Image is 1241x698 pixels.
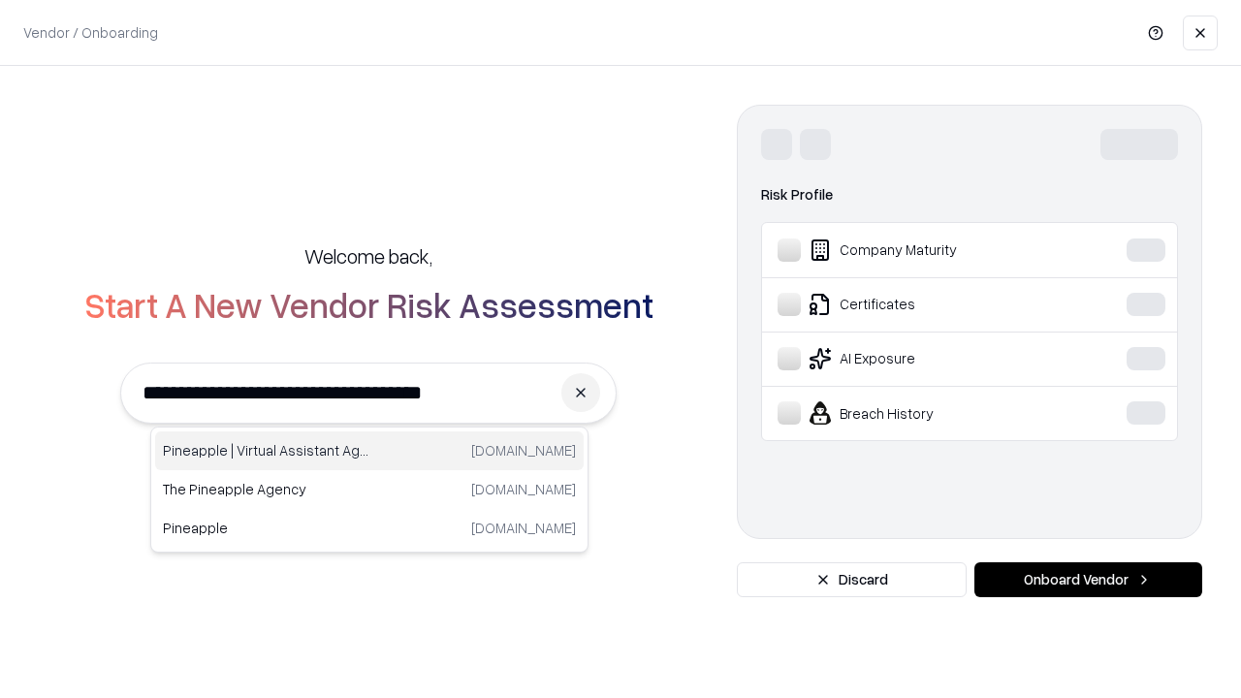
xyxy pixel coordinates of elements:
p: Pineapple | Virtual Assistant Agency [163,440,369,460]
div: Company Maturity [778,238,1067,262]
div: Risk Profile [761,183,1178,206]
p: Pineapple [163,518,369,538]
div: Certificates [778,293,1067,316]
p: [DOMAIN_NAME] [471,479,576,499]
p: Vendor / Onboarding [23,22,158,43]
p: The Pineapple Agency [163,479,369,499]
button: Onboard Vendor [974,562,1202,597]
h5: Welcome back, [304,242,432,270]
div: Suggestions [150,427,589,553]
p: [DOMAIN_NAME] [471,440,576,460]
p: [DOMAIN_NAME] [471,518,576,538]
h2: Start A New Vendor Risk Assessment [84,285,653,324]
div: Breach History [778,401,1067,425]
div: AI Exposure [778,347,1067,370]
button: Discard [737,562,967,597]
